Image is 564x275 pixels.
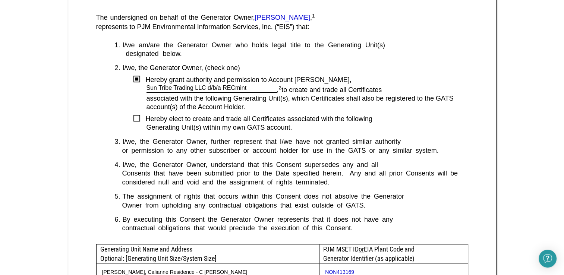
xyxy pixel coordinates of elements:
div: , [277,86,282,94]
div: 6. [115,215,120,224]
div: 5. [115,192,120,201]
div: designated below. [115,50,468,58]
div: The undersigned on behalf of the Generator Owner, , [96,14,315,22]
u: or [359,245,364,253]
div: associated with the following Generating Unit(s), which Certificates shall also be registered to ... [146,94,468,112]
div: 1. [115,41,120,50]
div: Generating Unit(s) within my own GATS account. [146,123,468,132]
div: contractual obligations that would preclude the execution of this Consent. [115,224,468,233]
div: I/we, the Generator Owner, understand that this Consent supersedes any and all [123,161,468,169]
div: PJM MSET ID EIA Plant Code and Generator Identifier (as applicable) [319,244,467,263]
div: 3. [115,137,120,146]
sup: 2 [279,85,282,91]
div: Hereby elect to create and trade all Certificates associated with the following [140,115,468,123]
div: I/we, the Generator Owner, further represent that I/we have not granted similar authority [123,137,468,146]
div: Consents that have been submitted prior to the Date specified herein. Any and all prior Consents ... [115,169,468,187]
div: I/we, the Generator Owner, (check one) [123,64,468,72]
div: represents to PJM Environmental Information Services, Inc. (“EIS”) that: [96,23,309,31]
div: Owner from upholding any contractual obligations that exist outside of GATS. [115,201,468,210]
sup: 1 [312,13,315,19]
div: or permission to any other subscriber or account holder for use in the GATS or any similar system. [115,146,468,155]
div: By executing this Consent the Generator Owner represents that it does not have any [123,215,468,224]
div: Hereby grant authority and permission to Account [PERSON_NAME], [140,76,468,84]
div: The assignment of rights that occurs within this Consent does not absolve the Generator [123,192,468,201]
div: I/we am/are the Generator Owner who holds legal title to the Generating Unit(s) [123,41,468,50]
font: [PERSON_NAME] [255,14,310,21]
div: Generating Unit Name and Address Optional: [Generating Unit Size/System Size] [97,244,319,263]
div: to create and trade all Certificates [281,86,468,94]
div: 2. [115,64,120,72]
div: Open Intercom Messenger [539,250,557,268]
div: Sun Tribe Trading LLC d/b/a RECmint [146,84,247,92]
div: 4. [115,161,120,169]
